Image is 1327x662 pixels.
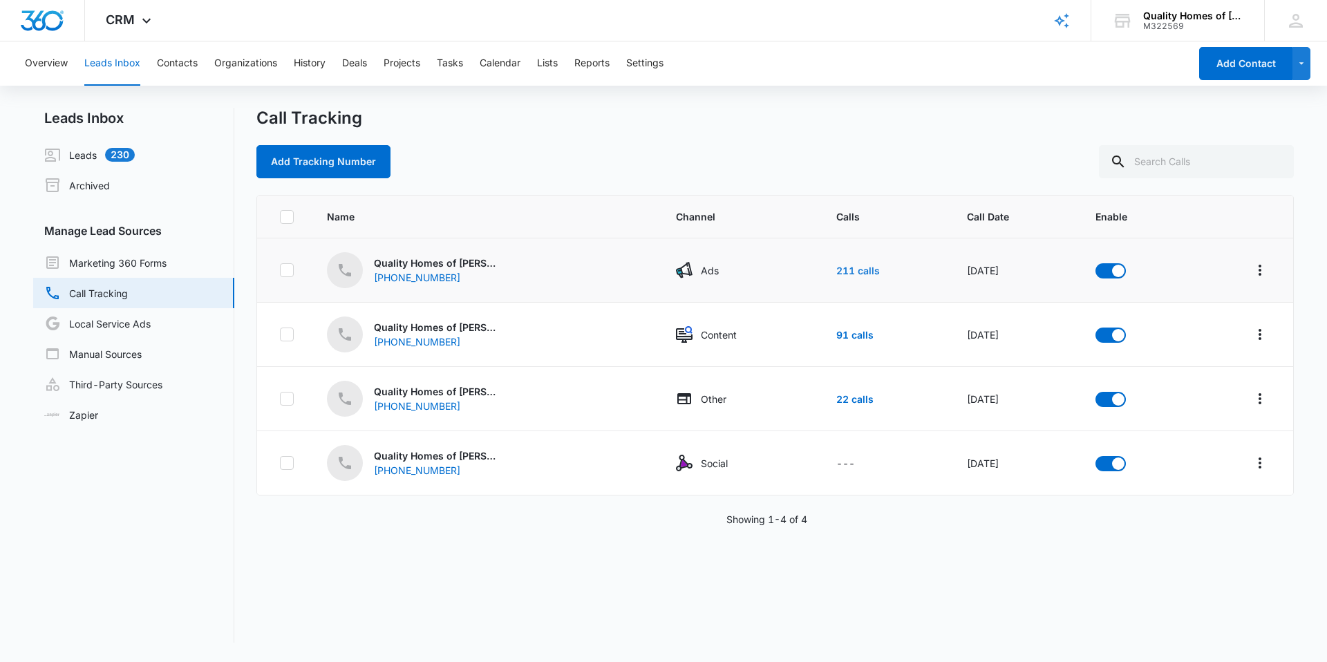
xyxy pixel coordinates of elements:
button: Reports [574,41,610,86]
div: [DATE] [967,263,1062,278]
a: Marketing 360 Forms [44,254,167,271]
div: [DATE] [967,328,1062,342]
button: Calendar [480,41,520,86]
a: Archived [44,177,110,193]
div: [DATE] [967,392,1062,406]
p: Ads [701,263,719,278]
span: --- [836,457,855,469]
p: Quality Homes of [PERSON_NAME], Inc. - Other [374,384,498,399]
button: Tasks [437,41,463,86]
img: Content [676,326,693,343]
a: [PHONE_NUMBER] [374,399,498,413]
a: Third-Party Sources [44,376,162,393]
span: Name [327,209,643,224]
button: Organizations [214,41,277,86]
button: Settings [626,41,663,86]
p: Quality Homes of [PERSON_NAME], Inc. - Social [374,448,498,463]
button: Overview [25,41,68,86]
a: Call Tracking [44,285,128,301]
div: [PHONE_NUMBER] [374,463,484,477]
input: Search Calls [1099,145,1294,178]
button: Leads Inbox [84,41,140,86]
h3: Manage Lead Sources [33,223,234,239]
a: Zapier [44,408,98,422]
div: [DATE] [967,456,1062,471]
button: Overflow Menu [1249,323,1271,346]
a: Leads230 [44,146,135,163]
button: Contacts [157,41,198,86]
img: Ads [676,262,693,278]
span: CRM [106,12,135,27]
a: [PHONE_NUMBER] [374,334,498,349]
button: Projects [384,41,420,86]
p: Content [701,328,737,342]
img: Social [676,455,693,471]
p: Quality Homes of [PERSON_NAME], Inc. - Content [374,320,498,334]
div: [PHONE_NUMBER] [374,334,484,349]
p: Quality Homes of [PERSON_NAME], Inc. - Ads [374,256,498,270]
div: account id [1143,21,1244,31]
a: Manual Sources [44,346,142,362]
a: [PHONE_NUMBER] [374,270,498,285]
a: Local Service Ads [44,315,151,332]
p: Other [701,392,726,406]
a: 91 calls [836,329,874,341]
button: Overflow Menu [1249,388,1271,410]
span: Channel [676,209,803,224]
h2: Leads Inbox [33,108,234,129]
p: Showing 1-4 of 4 [726,512,807,527]
button: Deals [342,41,367,86]
span: Call Date [967,209,1062,224]
a: 22 calls [836,393,874,405]
span: Enable [1095,209,1173,224]
div: account name [1143,10,1244,21]
div: [PHONE_NUMBER] [374,399,484,413]
span: Calls [836,209,934,224]
div: [PHONE_NUMBER] [374,270,484,285]
button: Lists [537,41,558,86]
a: 211 calls [836,265,880,276]
button: Add Contact [1199,47,1292,80]
button: Overflow Menu [1249,452,1271,474]
h1: Call Tracking [256,108,362,129]
button: Add Tracking Number [256,145,390,178]
button: History [294,41,326,86]
a: [PHONE_NUMBER] [374,463,498,477]
button: Overflow Menu [1249,259,1271,281]
p: Social [701,456,728,471]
